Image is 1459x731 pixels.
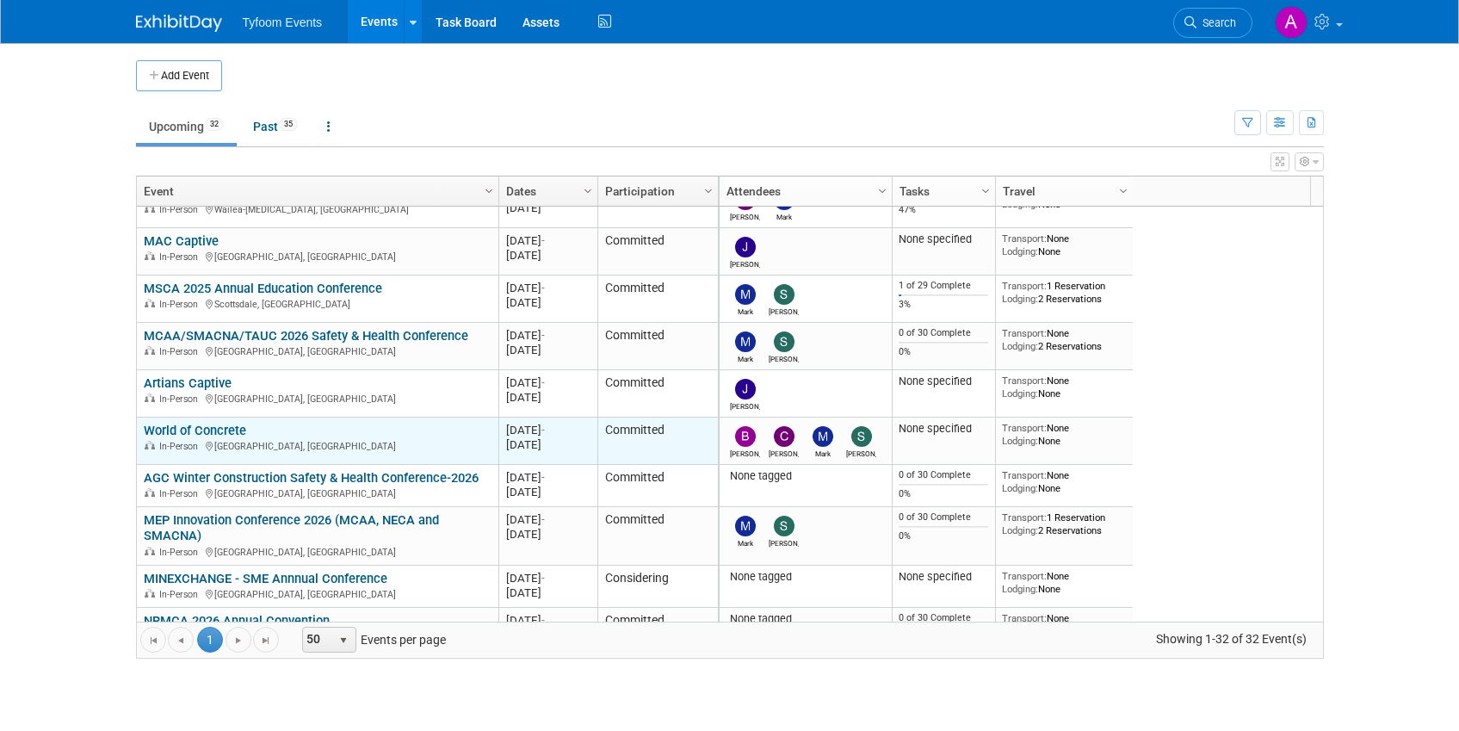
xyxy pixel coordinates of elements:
[597,323,718,370] td: Committed
[899,327,988,339] div: 0 of 30 Complete
[541,376,545,389] span: -
[144,201,491,216] div: Wailea-[MEDICAL_DATA], [GEOGRAPHIC_DATA]
[145,488,155,497] img: In-Person Event
[1196,16,1236,29] span: Search
[1002,375,1047,387] span: Transport:
[506,470,590,485] div: [DATE]
[769,305,799,316] div: Steve Davis
[597,465,718,507] td: Committed
[232,634,245,647] span: Go to the next page
[899,375,988,388] div: None specified
[240,110,311,143] a: Past35
[145,589,155,598] img: In-Person Event
[735,284,756,305] img: Mark Nelson
[1002,280,1047,292] span: Transport:
[730,210,760,221] div: Chris Walker
[769,447,799,458] div: Corbin Nelson
[144,544,491,559] div: [GEOGRAPHIC_DATA], [GEOGRAPHIC_DATA]
[541,234,545,247] span: -
[253,627,279,653] a: Go to the last page
[506,571,590,585] div: [DATE]
[205,118,224,131] span: 32
[1002,524,1038,536] span: Lodging:
[1002,469,1047,481] span: Transport:
[1002,570,1047,582] span: Transport:
[1002,583,1038,595] span: Lodging:
[1002,198,1038,210] span: Lodging:
[1002,375,1126,400] div: None None
[506,390,590,405] div: [DATE]
[159,488,203,499] span: In-Person
[159,589,203,600] span: In-Person
[578,177,597,202] a: Column Settings
[506,248,590,263] div: [DATE]
[726,612,885,626] div: None tagged
[145,393,155,402] img: In-Person Event
[1002,511,1126,536] div: 1 Reservation 2 Reservations
[144,438,491,453] div: [GEOGRAPHIC_DATA], [GEOGRAPHIC_DATA]
[875,184,889,198] span: Column Settings
[807,447,838,458] div: Mark Nelson
[851,426,872,447] img: Steve Davis
[482,184,496,198] span: Column Settings
[259,634,273,647] span: Go to the last page
[899,346,988,358] div: 0%
[144,571,387,586] a: MINEXCHANGE - SME Annnual Conference
[145,251,155,260] img: In-Person Event
[159,441,203,452] span: In-Person
[597,507,718,566] td: Committed
[144,512,439,544] a: MEP Innovation Conference 2026 (MCAA, NECA and SMACNA)
[730,352,760,363] div: Mark Nelson
[899,299,988,311] div: 3%
[144,391,491,406] div: [GEOGRAPHIC_DATA], [GEOGRAPHIC_DATA]
[769,536,799,548] div: Steve Davis
[1114,177,1133,202] a: Column Settings
[769,352,799,363] div: Steve Davis
[243,15,323,29] span: Tyfoom Events
[1140,627,1322,651] span: Showing 1-32 of 32 Event(s)
[735,237,756,257] img: Jason Cuskelly
[506,527,590,542] div: [DATE]
[735,331,756,352] img: Mark Nelson
[279,118,298,131] span: 35
[1002,511,1047,523] span: Transport:
[976,177,995,202] a: Column Settings
[730,400,760,411] div: Jason Cuskelly
[144,344,491,358] div: [GEOGRAPHIC_DATA], [GEOGRAPHIC_DATA]
[145,204,155,213] img: In-Person Event
[1002,435,1038,447] span: Lodging:
[730,447,760,458] div: Brandon Nelson
[581,184,595,198] span: Column Settings
[541,572,545,585] span: -
[197,627,223,653] span: 1
[1002,482,1038,494] span: Lodging:
[1116,184,1130,198] span: Column Settings
[144,328,468,344] a: MCAA/SMACNA/TAUC 2026 Safety & Health Conference
[541,471,545,484] span: -
[136,110,237,143] a: Upcoming32
[506,295,590,310] div: [DATE]
[597,370,718,418] td: Committed
[900,177,984,206] a: Tasks
[597,418,718,465] td: Committed
[159,204,203,215] span: In-Person
[846,447,876,458] div: Steve Davis
[899,204,988,216] div: 47%
[168,627,194,653] a: Go to the previous page
[144,486,491,500] div: [GEOGRAPHIC_DATA], [GEOGRAPHIC_DATA]
[145,346,155,355] img: In-Person Event
[774,284,794,305] img: Steve Davis
[735,516,756,536] img: Mark Nelson
[144,470,479,486] a: AGC Winter Construction Safety & Health Conference-2026
[541,329,545,342] span: -
[1002,327,1126,352] div: None 2 Reservations
[1002,327,1047,339] span: Transport:
[899,422,988,436] div: None specified
[702,184,715,198] span: Column Settings
[479,177,498,202] a: Column Settings
[506,375,590,390] div: [DATE]
[144,586,491,601] div: [GEOGRAPHIC_DATA], [GEOGRAPHIC_DATA]
[1002,612,1126,637] div: None None
[726,469,885,483] div: None tagged
[506,423,590,437] div: [DATE]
